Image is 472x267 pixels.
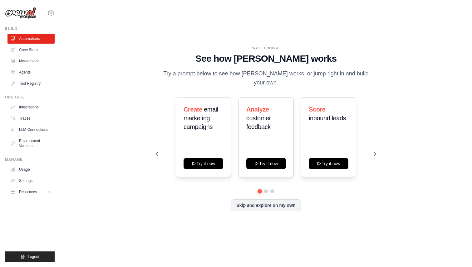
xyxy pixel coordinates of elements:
[7,79,55,88] a: Tool Registry
[246,158,286,169] button: Try it now
[156,46,376,50] div: WALKTHROUGH
[5,251,55,262] button: Logout
[5,26,55,31] div: Build
[246,106,269,113] span: Analyze
[19,189,37,194] span: Resources
[161,69,371,88] p: Try a prompt below to see how [PERSON_NAME] works, or jump right in and build your own.
[184,106,218,130] span: email marketing campaigns
[5,157,55,162] div: Manage
[7,67,55,77] a: Agents
[309,158,348,169] button: Try it now
[28,254,39,259] span: Logout
[7,125,55,135] a: LLM Connections
[156,53,376,64] h1: See how [PERSON_NAME] works
[231,199,301,211] button: Skip and explore on my own
[7,56,55,66] a: Marketplace
[184,106,202,113] span: Create
[5,7,36,19] img: Logo
[7,164,55,174] a: Usage
[246,115,271,130] span: customer feedback
[7,45,55,55] a: Crew Studio
[7,187,55,197] button: Resources
[7,136,55,151] a: Environment Variables
[7,102,55,112] a: Integrations
[184,158,223,169] button: Try it now
[7,34,55,44] a: Automations
[5,95,55,100] div: Operate
[7,176,55,186] a: Settings
[309,115,346,122] span: inbound leads
[309,106,326,113] span: Score
[7,113,55,123] a: Traces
